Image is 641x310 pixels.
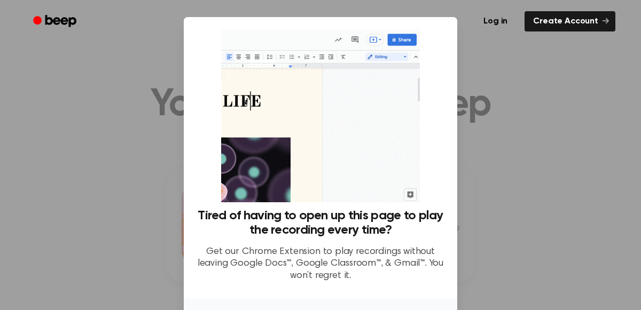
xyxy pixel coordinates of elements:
[473,9,518,34] a: Log in
[221,30,419,202] img: Beep extension in action
[525,11,615,31] a: Create Account
[197,209,444,237] h3: Tired of having to open up this page to play the recording every time?
[26,11,86,32] a: Beep
[197,246,444,282] p: Get our Chrome Extension to play recordings without leaving Google Docs™, Google Classroom™, & Gm...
